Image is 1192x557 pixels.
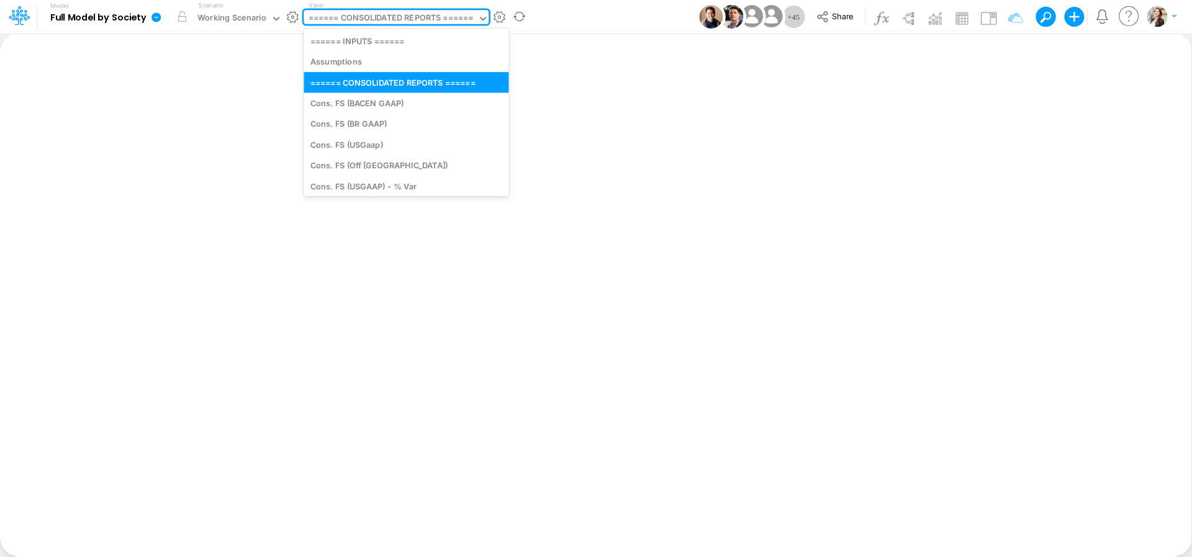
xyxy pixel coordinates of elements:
div: Working Scenario [197,12,266,26]
span: Share [832,11,853,20]
label: Scenario [198,1,223,10]
div: Cons. FS (USGaap) [304,134,508,155]
div: Cons. FS (BACEN GAAP) [304,93,508,113]
b: Full Model by Society [50,12,147,24]
img: User Image Icon [720,5,743,29]
label: View [309,1,323,10]
button: Share [810,7,862,27]
span: + 45 [787,13,800,21]
div: ====== CONSOLIDATED REPORTS ====== [304,72,508,93]
a: Notifications [1095,9,1109,24]
div: Cons. FS (BR GAAP) [304,114,508,134]
div: ====== CONSOLIDATED REPORTS ====== [309,12,474,26]
div: Cons. FS (USGAAP) - % Var [304,176,508,196]
label: Model [50,2,69,10]
div: ====== INPUTS ====== [304,30,508,51]
img: User Image Icon [699,5,723,29]
img: User Image Icon [738,2,765,30]
div: Cons. FS (Off [GEOGRAPHIC_DATA]) [304,155,508,176]
div: Assumptions [304,52,508,72]
img: User Image Icon [757,2,785,30]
